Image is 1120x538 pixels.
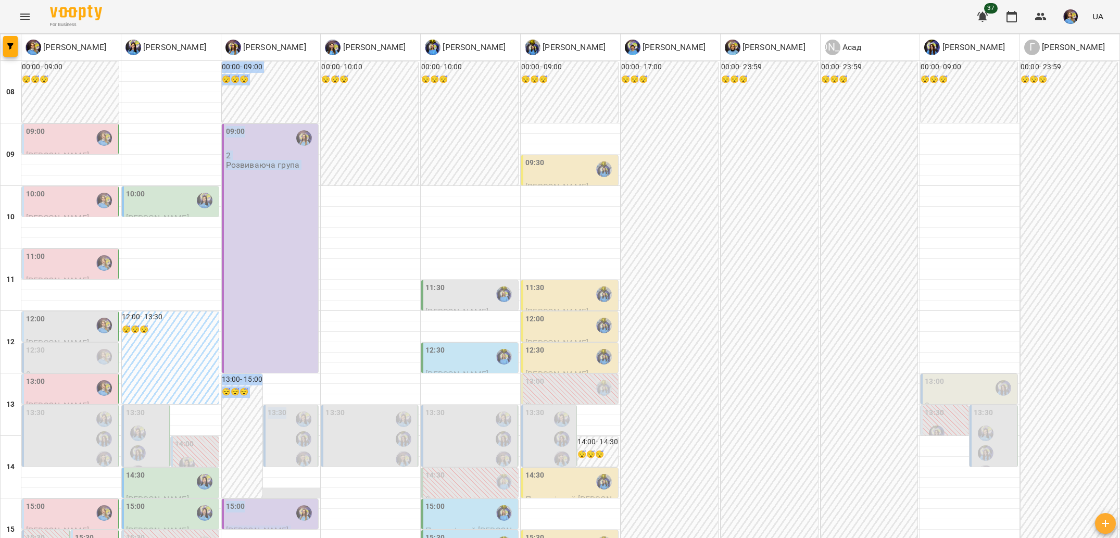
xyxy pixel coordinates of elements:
div: Свириденко Аня [596,161,612,177]
span: [PERSON_NAME] [26,401,89,410]
img: Вахнован Діана [96,431,112,447]
span: [PERSON_NAME] [26,338,89,348]
img: Базілєва Катерина [978,426,993,441]
h6: 15 [6,524,15,535]
div: Ратушенко Альона [496,286,512,302]
img: Вахнован Діана [978,445,993,461]
div: Базілєва Катерина [125,40,206,55]
div: Вахнован Діана [996,380,1011,396]
span: Празднічний [PERSON_NAME] [525,494,615,513]
div: Ігнатенко Оксана [296,451,311,467]
div: Ігнатенко Оксана [496,451,511,467]
img: Позднякова Анастасія [96,318,112,333]
span: [PERSON_NAME] [26,526,89,535]
img: Базілєва Катерина [96,411,112,427]
span: [PERSON_NAME] [26,213,89,223]
h6: 😴😴😴 [122,324,219,335]
img: Базілєва Катерина [197,474,212,490]
span: [PERSON_NAME] [525,307,588,317]
span: [PERSON_NAME] [126,494,189,504]
img: К [225,40,241,55]
h6: 😴😴😴 [1021,74,1117,85]
div: Г [1024,40,1040,55]
a: Р [PERSON_NAME] [425,40,506,55]
img: Базілєва Катерина [197,193,212,208]
label: 13:00 [26,376,45,387]
h6: 😴😴😴 [721,74,818,85]
span: UA [1092,11,1103,22]
div: Позднякова Анастасія [96,380,112,396]
button: Створити урок [1095,513,1116,534]
span: 37 [984,3,998,14]
h6: 14 [6,461,15,473]
img: Ч [625,40,640,55]
div: Ігнатенко Оксана [96,451,112,467]
a: [PERSON_NAME] Асад [825,40,862,55]
h6: 00:00 - 09:00 [521,61,618,73]
p: [PERSON_NAME] [341,41,406,54]
a: Б [PERSON_NAME] [125,40,206,55]
h6: 12:00 - 13:30 [122,311,219,323]
img: Свириденко Аня [596,380,612,396]
img: Базілєва Катерина [197,505,212,521]
label: 10:00 [126,189,145,200]
h6: 😴😴😴 [521,74,618,85]
label: 10:00 [26,189,45,200]
a: Б [PERSON_NAME] [725,40,806,55]
div: Казимирів Тетяна [296,130,312,146]
p: 2 [226,151,317,160]
img: Свириденко Аня [596,318,612,333]
p: [PERSON_NAME] [141,41,206,54]
img: Вахнован Діана [296,431,311,447]
label: 13:30 [126,407,145,419]
div: Ратушенко Альона [496,505,512,521]
label: 12:00 [26,314,45,325]
span: [PERSON_NAME] [26,151,89,160]
img: Позднякова Анастасія [96,505,112,521]
img: П [26,40,41,55]
img: Позднякова Анастасія [96,130,112,146]
span: [PERSON_NAME] [525,338,588,348]
div: Базілєва Катерина [496,411,511,427]
h6: 00:00 - 17:00 [621,61,718,73]
p: Розвиваюча група [226,160,299,169]
img: Позднякова Анастасія [96,255,112,271]
h6: 00:00 - 23:59 [721,61,818,73]
span: [PERSON_NAME] [425,369,488,379]
div: Вахнован Діана [929,426,945,441]
label: 13:30 [925,407,944,419]
span: For Business [50,21,102,28]
div: Позднякова Анастасія [96,193,112,208]
div: Казимирів Тетяна [225,40,306,55]
p: [PERSON_NAME] [241,41,306,54]
p: 0 [525,401,616,410]
p: 0 [425,495,516,504]
h6: 😴😴😴 [621,74,718,85]
div: Бадун Наталія [725,40,806,55]
div: Казимирів Тетяна [296,505,312,521]
p: [PERSON_NAME] [1040,41,1105,54]
label: 13:30 [268,407,287,419]
h6: 00:00 - 09:00 [921,61,1017,73]
span: [PERSON_NAME] [525,182,588,192]
h6: 😴😴😴 [321,74,418,85]
p: 0 [925,401,1015,410]
label: 13:30 [525,407,545,419]
div: Позднякова Анастасія [26,40,106,55]
div: Вахнован Діана [924,40,1005,55]
a: Ч [PERSON_NAME] [625,40,706,55]
label: 12:00 [525,314,545,325]
img: Ігнатенко Оксана [978,465,993,481]
div: Базілєва Катерина [130,426,146,441]
img: Ігнатенко Оксана [396,451,411,467]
